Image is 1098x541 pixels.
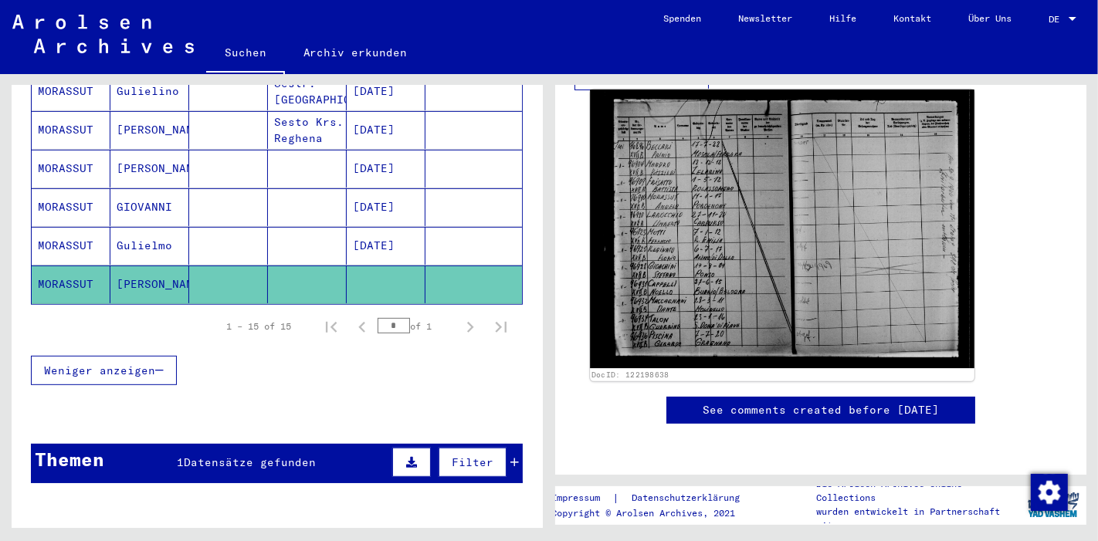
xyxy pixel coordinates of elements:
[619,490,758,506] a: Datenschutzerklärung
[32,227,110,265] mat-cell: MORASSUT
[347,188,425,226] mat-cell: [DATE]
[551,490,612,506] a: Impressum
[110,73,189,110] mat-cell: Gulielino
[816,505,1020,533] p: wurden entwickelt in Partnerschaft mit
[347,73,425,110] mat-cell: [DATE]
[206,34,285,74] a: Suchen
[703,402,939,418] a: See comments created before [DATE]
[184,455,316,469] span: Datensätze gefunden
[285,34,426,71] a: Archiv erkunden
[1030,473,1067,510] div: Zustimmung ändern
[110,227,189,265] mat-cell: Gulielmo
[32,111,110,149] mat-cell: MORASSUT
[177,455,184,469] span: 1
[268,111,347,149] mat-cell: Sesto Krs. Reghena
[816,477,1020,505] p: Die Arolsen Archives Online-Collections
[591,370,669,380] a: DocID: 122198638
[44,363,155,377] span: Weniger anzeigen
[1025,485,1083,524] img: yv_logo.png
[32,265,110,303] mat-cell: MORASSUT
[551,490,758,506] div: |
[439,448,507,477] button: Filter
[110,188,189,226] mat-cell: GIOVANNI
[32,188,110,226] mat-cell: MORASSUT
[1049,14,1066,25] span: DE
[35,445,104,473] div: Themen
[31,356,177,385] button: Weniger anzeigen
[590,90,974,368] img: 001.jpg
[32,73,110,110] mat-cell: MORASSUT
[110,265,189,303] mat-cell: [PERSON_NAME]
[455,311,486,342] button: Next page
[378,319,455,333] div: of 1
[347,150,425,188] mat-cell: [DATE]
[316,311,347,342] button: First page
[452,455,493,469] span: Filter
[12,15,194,53] img: Arolsen_neg.svg
[1031,474,1068,511] img: Zustimmung ändern
[551,506,758,520] p: Copyright © Arolsen Archives, 2021
[110,150,189,188] mat-cell: [PERSON_NAME]
[226,320,291,333] div: 1 – 15 of 15
[347,311,378,342] button: Previous page
[347,227,425,265] mat-cell: [DATE]
[268,73,347,110] mat-cell: Sestr. [GEOGRAPHIC_DATA]
[486,311,517,342] button: Last page
[32,150,110,188] mat-cell: MORASSUT
[347,111,425,149] mat-cell: [DATE]
[110,111,189,149] mat-cell: [PERSON_NAME]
